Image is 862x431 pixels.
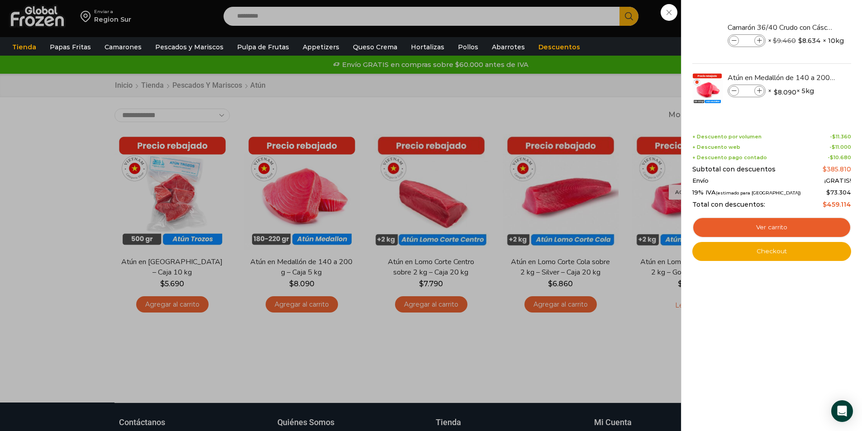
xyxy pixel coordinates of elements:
[830,154,851,161] bdi: 10.680
[692,177,709,185] span: Envío
[716,190,801,195] small: (estimado para [GEOGRAPHIC_DATA])
[100,38,146,56] a: Camarones
[45,38,95,56] a: Papas Fritas
[768,85,814,97] span: × × 5kg
[832,133,836,140] span: $
[740,86,753,96] input: Product quantity
[453,38,483,56] a: Pollos
[829,144,851,150] span: -
[773,37,777,45] span: $
[692,144,740,150] span: + Descuento web
[832,133,851,140] bdi: 11.360
[831,400,853,422] div: Open Intercom Messenger
[692,242,851,261] a: Checkout
[692,155,767,161] span: + Descuento pago contado
[728,73,835,83] a: Atún en Medallón de 140 a 200 g - Caja 5 kg
[233,38,294,56] a: Pulpa de Frutas
[768,34,844,47] span: × × 10kg
[692,217,851,238] a: Ver carrito
[832,144,835,150] span: $
[692,201,765,208] span: Total con descuentos:
[8,38,41,56] a: Tienda
[774,88,778,97] span: $
[798,36,821,45] bdi: 8.634
[692,189,801,196] span: 19% IVA
[487,38,529,56] a: Abarrotes
[406,38,449,56] a: Hortalizas
[830,154,833,161] span: $
[823,200,851,208] bdi: 459.114
[774,88,796,97] bdi: 8.090
[823,165,851,173] bdi: 385.810
[824,177,851,185] span: ¡GRATIS!
[828,155,851,161] span: -
[798,36,802,45] span: $
[692,134,762,140] span: + Descuento por volumen
[830,134,851,140] span: -
[773,37,796,45] bdi: 9.460
[740,36,753,46] input: Product quantity
[348,38,402,56] a: Queso Crema
[826,189,830,196] span: $
[534,38,585,56] a: Descuentos
[151,38,228,56] a: Pescados y Mariscos
[692,166,776,173] span: Subtotal con descuentos
[826,189,851,196] span: 73.304
[728,23,835,33] a: Camarón 36/40 Crudo con Cáscara - Super Prime - Caja 10 kg
[823,165,827,173] span: $
[823,200,827,208] span: $
[832,144,851,150] bdi: 11.000
[298,38,344,56] a: Appetizers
